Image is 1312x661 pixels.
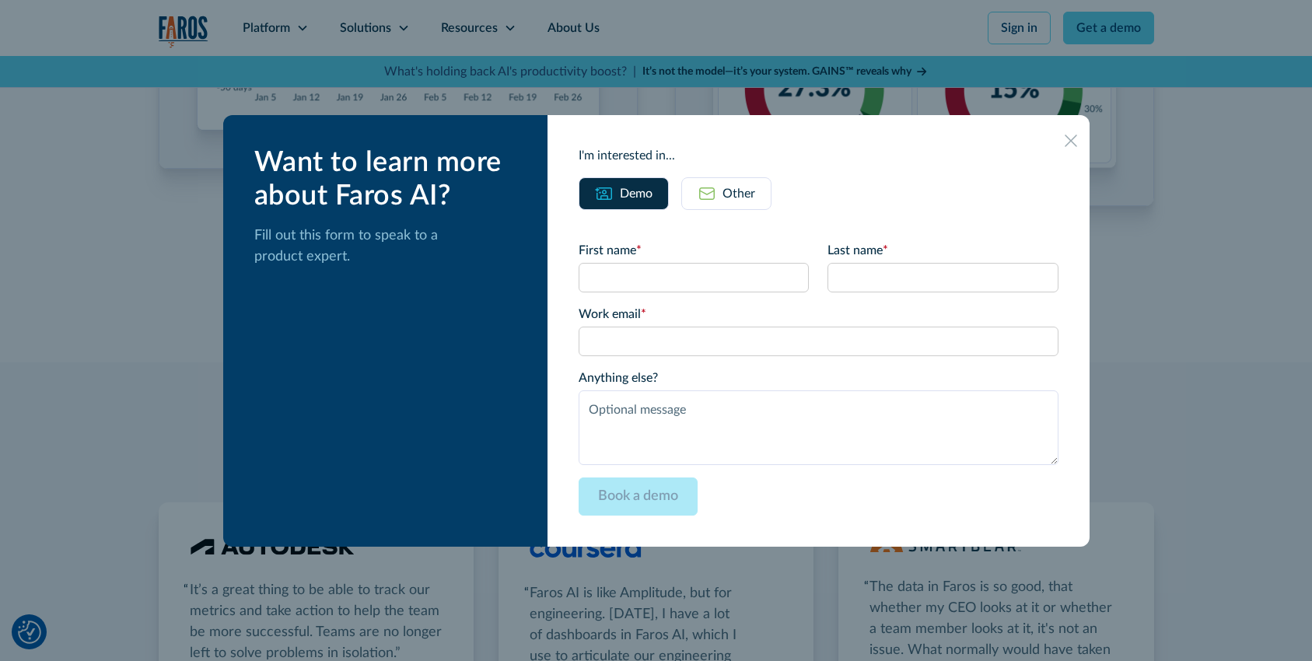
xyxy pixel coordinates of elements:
[827,241,1058,260] label: Last name
[579,305,1058,324] label: Work email
[722,184,755,203] div: Other
[579,369,1058,387] label: Anything else?
[579,146,1058,165] div: I'm interested in...
[254,146,523,213] div: Want to learn more about Faros AI?
[254,226,523,268] p: Fill out this form to speak to a product expert.
[620,184,653,203] div: Demo
[579,241,809,260] label: First name
[579,477,698,516] input: Book a demo
[579,241,1058,516] form: Email Form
